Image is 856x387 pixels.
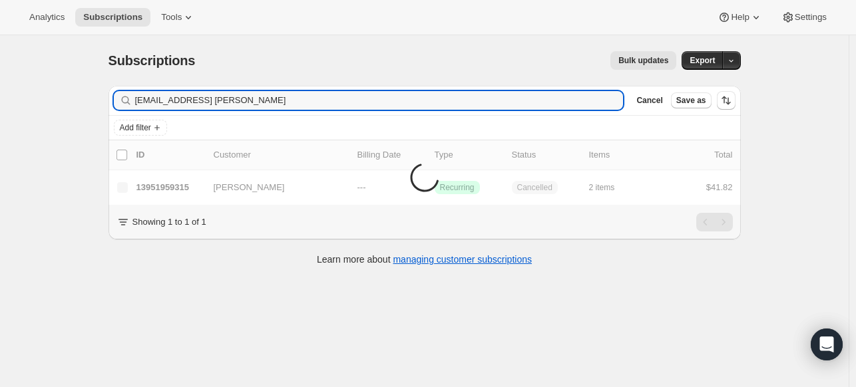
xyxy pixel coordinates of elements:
a: managing customer subscriptions [393,254,532,265]
span: Help [731,12,749,23]
div: Open Intercom Messenger [811,328,843,360]
button: Settings [773,8,835,27]
span: Bulk updates [618,55,668,66]
p: Learn more about [317,253,532,266]
span: Cancel [636,95,662,106]
span: Tools [161,12,182,23]
button: Add filter [114,120,167,136]
button: Sort the results [717,91,736,110]
span: Save as [676,95,706,106]
nav: Pagination [696,213,733,231]
button: Analytics [21,8,73,27]
button: Bulk updates [610,51,676,70]
span: Subscriptions [108,53,196,68]
p: Showing 1 to 1 of 1 [132,215,206,229]
button: Subscriptions [75,8,150,27]
button: Tools [153,8,203,27]
button: Save as [671,92,712,108]
span: Export [690,55,715,66]
span: Add filter [120,122,151,133]
input: Filter subscribers [135,91,624,110]
button: Help [710,8,770,27]
span: Analytics [29,12,65,23]
button: Cancel [631,92,668,108]
button: Export [682,51,723,70]
span: Settings [795,12,827,23]
span: Subscriptions [83,12,142,23]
